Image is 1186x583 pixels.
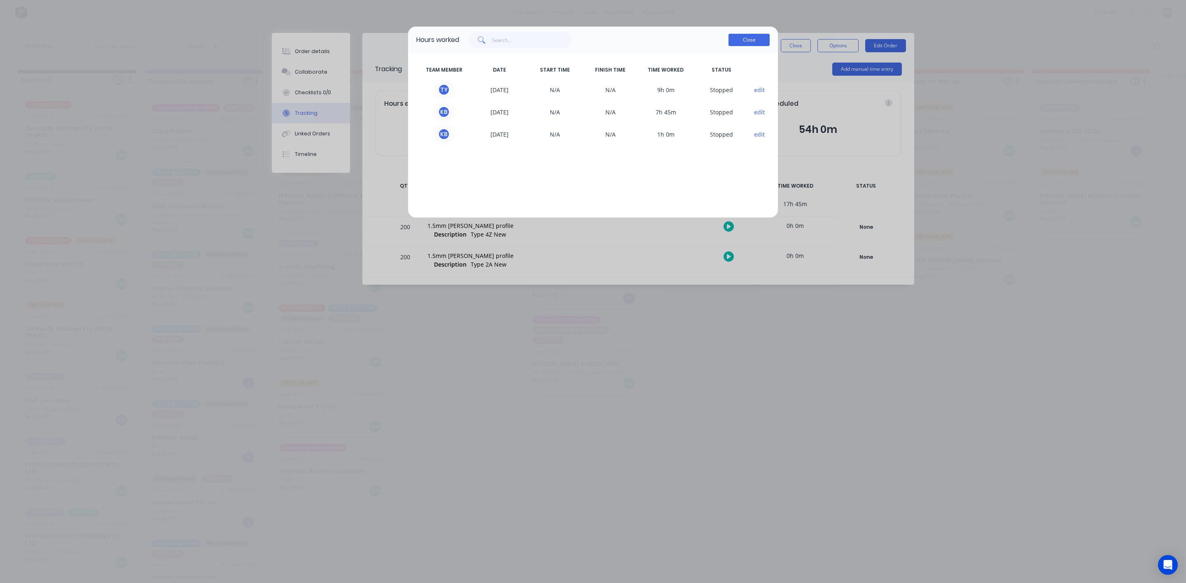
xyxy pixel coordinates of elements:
[638,128,694,140] span: 1h 0m
[583,84,638,96] span: N/A
[527,84,583,96] span: N/A
[438,106,450,118] div: K B
[527,128,583,140] span: N/A
[416,35,459,45] div: Hours worked
[583,106,638,118] span: N/A
[754,108,765,116] button: edit
[728,34,770,46] button: Close
[472,128,528,140] span: [DATE]
[638,106,694,118] span: 7h 45m
[1158,555,1178,575] div: Open Intercom Messenger
[583,66,638,74] span: FINISH TIME
[472,106,528,118] span: [DATE]
[693,106,749,118] span: S topped
[693,84,749,96] span: S topped
[693,66,749,74] span: STATUS
[472,66,528,74] span: DATE
[527,106,583,118] span: N/A
[638,84,694,96] span: 9h 0m
[527,66,583,74] span: START TIME
[438,128,450,140] div: K B
[416,66,472,74] span: TEAM MEMBER
[438,84,450,96] div: T Y
[754,130,765,139] button: edit
[638,66,694,74] span: TIME WORKED
[583,128,638,140] span: N/A
[754,86,765,94] button: edit
[472,84,528,96] span: [DATE]
[693,128,749,140] span: S topped
[492,32,572,48] input: Search...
